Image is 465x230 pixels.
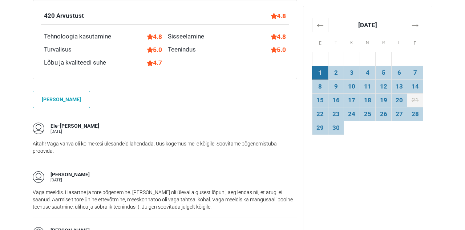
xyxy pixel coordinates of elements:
td: 3 [344,66,360,79]
td: 8 [312,79,328,93]
td: 26 [376,107,392,121]
td: 29 [312,121,328,135]
div: 5.0 [147,45,162,54]
div: 4.8 [271,32,286,41]
div: 420 Arvustust [44,11,84,21]
td: 23 [328,107,344,121]
div: Turvalisus [44,45,72,54]
td: 14 [407,79,423,93]
div: Sisseelamine [168,32,204,41]
td: 20 [391,93,407,107]
div: Lõbu ja kvaliteedi suhe [44,58,106,67]
td: 10 [344,79,360,93]
td: 7 [407,66,423,79]
th: → [407,18,423,32]
th: L [391,32,407,52]
td: 22 [312,107,328,121]
div: Teenindus [168,45,196,54]
td: 18 [360,93,376,107]
td: 15 [312,93,328,107]
td: 16 [328,93,344,107]
td: 17 [344,93,360,107]
td: 5 [376,66,392,79]
div: Tehnoloogia kasutamine [44,32,111,41]
th: E [312,32,328,52]
div: 5.0 [271,45,286,54]
td: 2 [328,66,344,79]
td: 12 [376,79,392,93]
td: 28 [407,107,423,121]
th: K [344,32,360,52]
td: 25 [360,107,376,121]
div: 4.7 [147,58,162,67]
td: 19 [376,93,392,107]
td: 24 [344,107,360,121]
th: N [360,32,376,52]
td: 11 [360,79,376,93]
td: 30 [328,121,344,135]
td: 9 [328,79,344,93]
iframe: Advertisement [312,135,424,225]
td: 27 [391,107,407,121]
td: 13 [391,79,407,93]
div: Ele-[PERSON_NAME] [50,123,99,130]
div: [DATE] [50,130,99,134]
th: T [328,32,344,52]
div: 4.8 [271,11,286,21]
div: 4.8 [147,32,162,41]
p: Väga meeldis. Hasartne ja tore põgenemine. [PERSON_NAME] oli üleval algusest lõpuni, aeg lendas n... [33,189,297,210]
div: [PERSON_NAME] [50,171,90,178]
td: 21 [407,93,423,107]
p: Aitäh! Väga vahva oli kolmekesi ülesandeid lahendada. Uus kogemus meile kõigile. Soovitame põgene... [33,140,297,155]
th: P [407,32,423,52]
div: [DATE] [50,178,90,182]
th: ← [312,18,328,32]
td: 4 [360,66,376,79]
td: 1 [312,66,328,79]
td: 6 [391,66,407,79]
a: [PERSON_NAME] [33,91,90,108]
th: R [376,32,392,52]
th: [DATE] [328,18,407,32]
